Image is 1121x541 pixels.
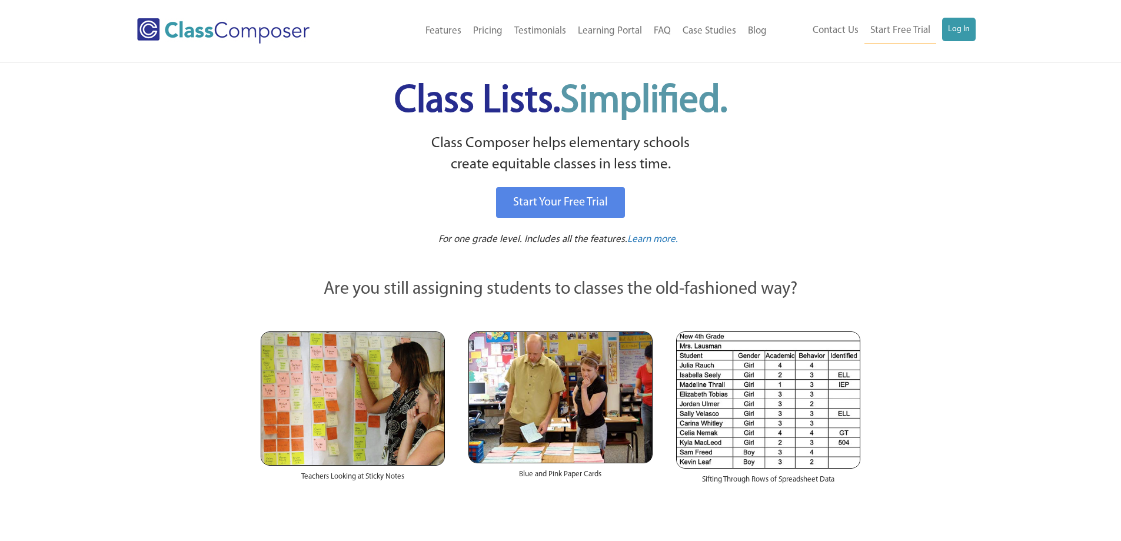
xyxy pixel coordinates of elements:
a: Start Your Free Trial [496,187,625,218]
a: Start Free Trial [864,18,936,44]
nav: Header Menu [773,18,976,44]
img: Teachers Looking at Sticky Notes [261,331,445,466]
span: Learn more. [627,234,678,244]
a: Testimonials [508,18,572,44]
div: Teachers Looking at Sticky Notes [261,466,445,494]
a: Contact Us [807,18,864,44]
a: Learn more. [627,233,678,247]
span: Simplified. [560,82,727,121]
span: Class Lists. [394,82,727,121]
a: Case Studies [677,18,742,44]
span: For one grade level. Includes all the features. [438,234,627,244]
a: FAQ [648,18,677,44]
a: Blog [742,18,773,44]
nav: Header Menu [358,18,773,44]
img: Spreadsheets [676,331,860,469]
p: Are you still assigning students to classes the old-fashioned way? [261,277,861,303]
p: Class Composer helps elementary schools create equitable classes in less time. [259,133,863,176]
a: Pricing [467,18,508,44]
div: Blue and Pink Paper Cards [468,463,653,492]
a: Log In [942,18,976,41]
img: Blue and Pink Paper Cards [468,331,653,463]
a: Features [420,18,467,44]
span: Start Your Free Trial [513,197,608,208]
a: Learning Portal [572,18,648,44]
div: Sifting Through Rows of Spreadsheet Data [676,469,860,497]
img: Class Composer [137,18,310,44]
